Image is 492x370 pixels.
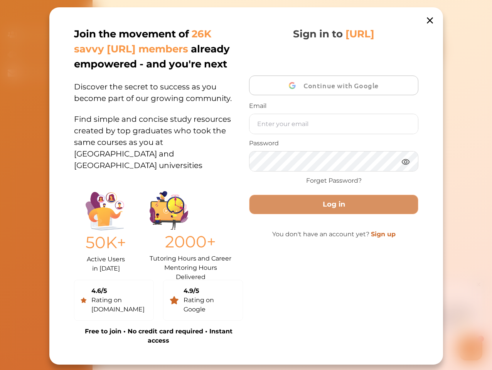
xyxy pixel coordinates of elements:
[249,230,418,239] p: You don't have an account yet?
[67,26,170,49] p: Hey there If you have any questions, I'm here to help! Just text back 'Hi' and choose from the fo...
[306,176,361,185] a: Forget Password?
[249,195,418,214] button: Log in
[86,192,124,230] img: Illustration.25158f3c.png
[154,41,161,49] span: 🌟
[74,280,154,321] a: 4.6/5Rating on [DOMAIN_NAME]
[249,114,418,134] input: Enter your email
[92,26,99,34] span: 👋
[249,76,418,95] button: Continue with Google
[91,296,147,314] div: Rating on [DOMAIN_NAME]
[91,286,147,296] div: 4.6/5
[67,8,82,22] img: Nini
[183,286,236,296] div: 4.9/5
[150,191,188,230] img: Group%201403.ccdcecb8.png
[150,230,231,254] p: 2000+
[183,296,236,314] div: Rating on Google
[74,327,243,345] p: Free to join • No credit card required • Instant access
[86,230,126,255] p: 50K+
[74,27,241,72] p: Join the movement of already empowered - and you're next
[86,255,126,273] p: Active Users in [DATE]
[74,104,243,171] p: Find simple and concise study resources created by top graduates who took the same courses as you...
[303,76,382,94] span: Continue with Google
[249,101,418,111] p: Email
[74,72,243,104] p: Discover the secret to success as you become part of our growing community.
[249,139,418,148] p: Password
[401,157,410,166] img: eye.3286bcf0.webp
[150,254,231,274] p: Tutoring Hours and Career Mentoring Hours Delivered
[345,28,374,40] span: [URL]
[87,13,96,20] div: Nini
[293,27,374,42] p: Sign in to
[171,57,177,63] i: 1
[163,280,243,321] a: 4.9/5Rating on Google
[371,230,395,238] a: Sign up
[74,28,211,55] span: 26K savvy [URL] members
